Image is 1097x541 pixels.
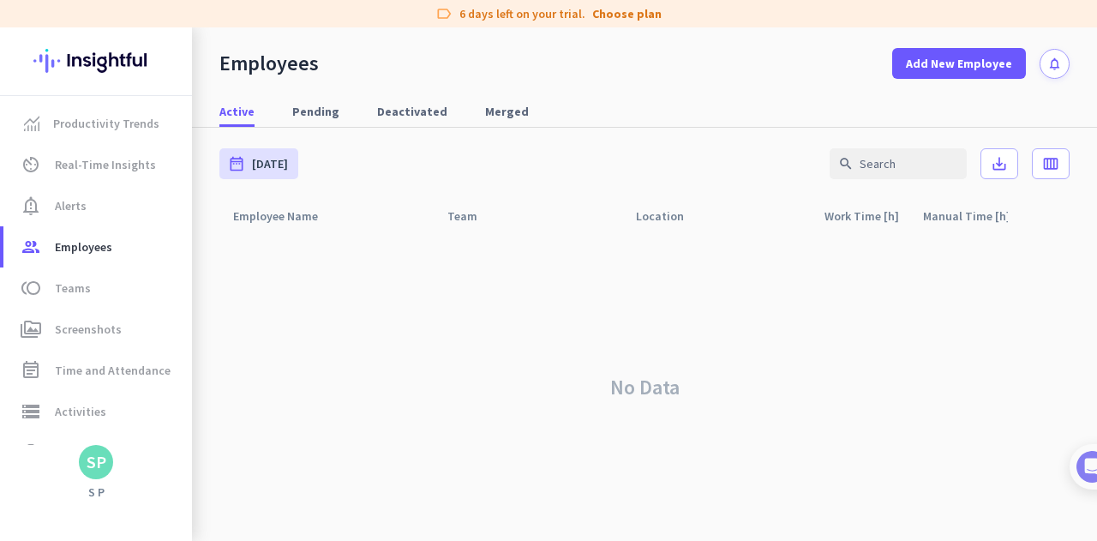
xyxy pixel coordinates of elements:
[1040,49,1070,79] button: notifications
[292,103,339,120] span: Pending
[228,155,245,172] i: date_range
[435,5,453,22] i: label
[21,442,41,463] i: work_outline
[923,204,1008,228] div: Manual Time [h]
[53,113,159,134] span: Productivity Trends
[377,103,447,120] span: Deactivated
[55,319,122,340] span: Screenshots
[21,319,41,340] i: perm_media
[1042,155,1059,172] i: calendar_view_week
[824,204,909,228] div: Work Time [h]
[21,154,41,175] i: av_timer
[636,204,704,228] div: Location
[55,237,112,257] span: Employees
[838,156,854,171] i: search
[447,204,498,228] div: Team
[830,148,967,179] input: Search
[3,350,192,391] a: event_noteTime and Attendance
[1047,57,1062,71] i: notifications
[87,454,106,471] div: SP
[252,155,288,172] span: [DATE]
[3,185,192,226] a: notification_importantAlerts
[980,148,1018,179] button: save_alt
[485,103,529,120] span: Merged
[21,237,41,257] i: group
[991,155,1008,172] i: save_alt
[3,309,192,350] a: perm_mediaScreenshots
[233,204,339,228] div: Employee Name
[21,278,41,298] i: toll
[219,103,255,120] span: Active
[3,103,192,144] a: menu-itemProductivity Trends
[592,5,662,22] a: Choose plan
[21,195,41,216] i: notification_important
[55,401,106,422] span: Activities
[3,144,192,185] a: av_timerReal-Time Insights
[3,432,192,473] a: work_outlineProjects
[3,391,192,432] a: storageActivities
[219,51,319,76] div: Employees
[55,442,99,463] span: Projects
[3,267,192,309] a: tollTeams
[21,360,41,381] i: event_note
[1032,148,1070,179] button: calendar_view_week
[55,154,156,175] span: Real-Time Insights
[55,360,171,381] span: Time and Attendance
[55,195,87,216] span: Alerts
[3,226,192,267] a: groupEmployees
[21,401,41,422] i: storage
[892,48,1026,79] button: Add New Employee
[24,116,39,131] img: menu-item
[906,55,1012,72] span: Add New Employee
[33,27,159,94] img: Insightful logo
[55,278,91,298] span: Teams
